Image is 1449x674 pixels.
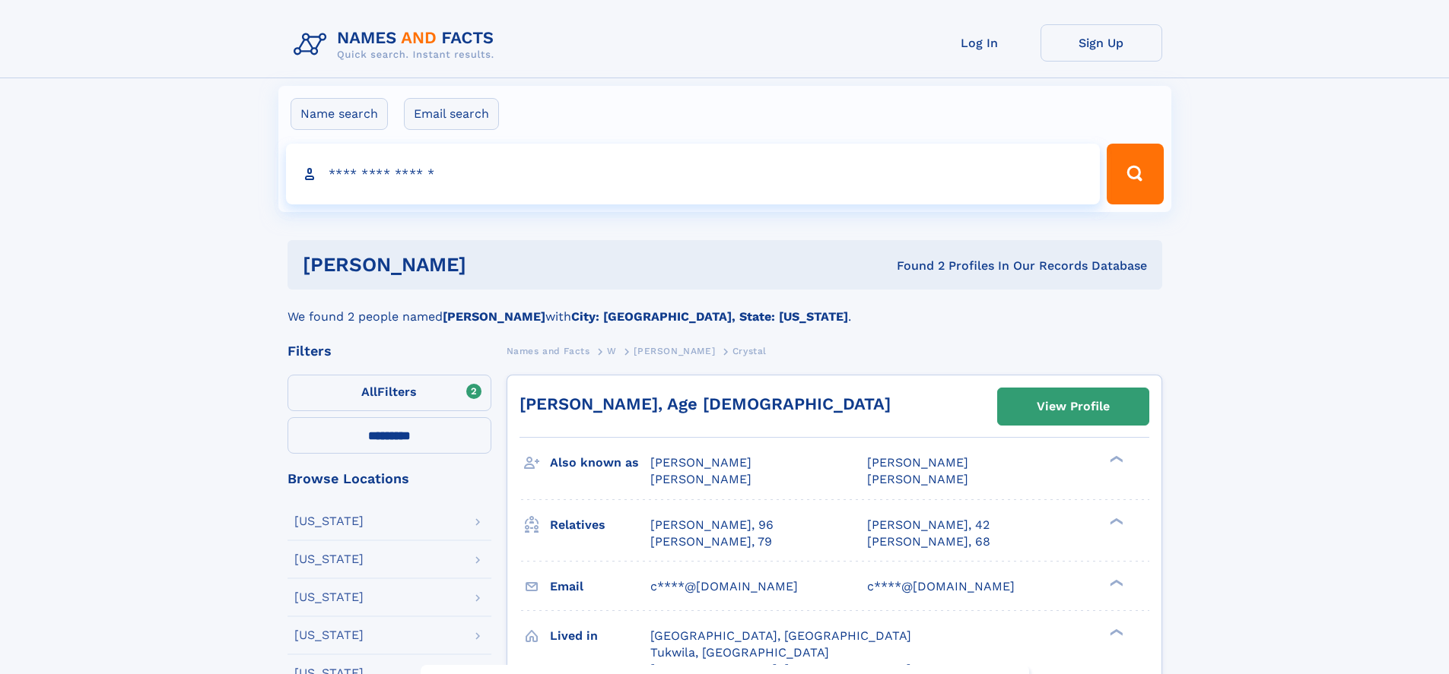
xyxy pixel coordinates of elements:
[550,512,650,538] h3: Relatives
[288,375,491,411] label: Filters
[443,309,545,324] b: [PERSON_NAME]
[507,341,590,360] a: Names and Facts
[404,98,499,130] label: Email search
[550,623,650,649] h3: Lived in
[650,472,752,486] span: [PERSON_NAME]
[288,344,491,358] div: Filters
[303,255,682,274] h1: [PERSON_NAME]
[867,533,990,550] a: [PERSON_NAME], 68
[1106,627,1124,637] div: ❯
[294,553,364,565] div: [US_STATE]
[1041,24,1162,62] a: Sign Up
[294,629,364,641] div: [US_STATE]
[867,455,968,470] span: [PERSON_NAME]
[1106,577,1124,587] div: ❯
[650,533,772,550] a: [PERSON_NAME], 79
[732,346,767,356] span: Crystal
[650,517,774,533] a: [PERSON_NAME], 96
[1106,516,1124,526] div: ❯
[361,384,377,399] span: All
[288,290,1162,326] div: We found 2 people named with .
[650,628,911,643] span: [GEOGRAPHIC_DATA], [GEOGRAPHIC_DATA]
[288,24,507,65] img: Logo Names and Facts
[867,472,968,486] span: [PERSON_NAME]
[650,645,829,660] span: Tukwila, [GEOGRAPHIC_DATA]
[550,574,650,600] h3: Email
[634,346,715,356] span: [PERSON_NAME]
[291,98,388,130] label: Name search
[294,515,364,527] div: [US_STATE]
[1107,144,1163,204] button: Search Button
[550,450,650,476] h3: Also known as
[1106,454,1124,464] div: ❯
[998,388,1149,425] a: View Profile
[867,517,990,533] a: [PERSON_NAME], 42
[919,24,1041,62] a: Log In
[634,341,715,360] a: [PERSON_NAME]
[286,144,1101,204] input: search input
[288,472,491,486] div: Browse Locations
[1037,389,1110,424] div: View Profile
[682,258,1147,274] div: Found 2 Profiles In Our Records Database
[607,341,617,360] a: W
[294,591,364,603] div: [US_STATE]
[607,346,617,356] span: W
[650,455,752,470] span: [PERSON_NAME]
[571,309,848,324] b: City: [GEOGRAPHIC_DATA], State: [US_STATE]
[520,394,891,413] a: [PERSON_NAME], Age [DEMOGRAPHIC_DATA]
